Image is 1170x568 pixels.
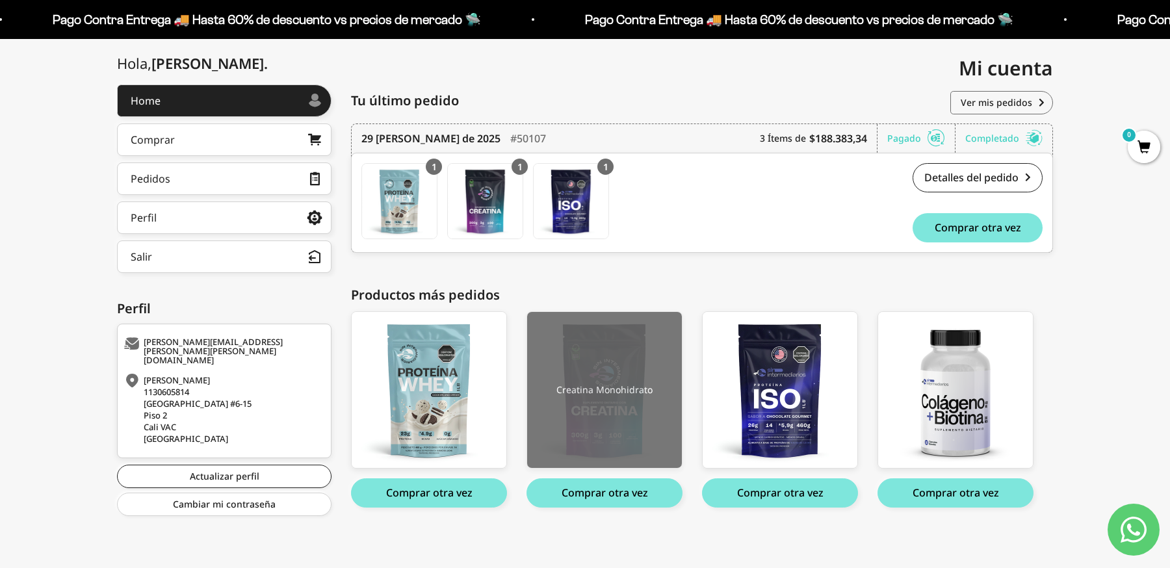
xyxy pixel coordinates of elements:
[117,240,331,273] button: Salir
[117,465,331,488] a: Actualizar perfil
[877,311,1033,469] a: Cápsulas Colágeno + Biotina
[809,131,867,146] b: $188.383,34
[131,135,175,145] div: Comprar
[124,337,321,365] div: [PERSON_NAME][EMAIL_ADDRESS][PERSON_NAME][PERSON_NAME][DOMAIN_NAME]
[448,164,523,239] img: Translation missing: es.Creatina Monohidrato
[702,478,858,508] button: Comprar otra vez
[913,163,1043,192] a: Detalles del pedido
[887,124,955,153] div: Pagado
[526,311,682,469] a: Creatina Monohidrato
[361,131,500,146] time: 29 [PERSON_NAME] de 2025
[117,162,331,195] a: Pedidos
[1128,141,1160,155] a: 0
[913,213,1043,242] button: Comprar otra vez
[117,123,331,156] a: Comprar
[53,9,481,30] p: Pago Contra Entrega 🚚 Hasta 60% de descuento vs precios de mercado 🛸
[597,159,614,175] div: 1
[351,311,507,469] a: Proteína Whey - Cookies & Cream - Cookies & Cream / 1 libra (460g)
[878,312,1033,468] img: colageno_front_large.png
[351,285,1053,305] div: Productos más pedidos
[1121,127,1137,143] mark: 0
[117,493,331,516] a: Cambiar mi contraseña
[117,55,268,71] div: Hola,
[527,312,682,468] img: creatina_01_large.png
[264,53,268,73] span: .
[585,9,1013,30] p: Pago Contra Entrega 🚚 Hasta 60% de descuento vs precios de mercado 🛸
[117,201,331,234] a: Perfil
[351,478,507,508] button: Comprar otra vez
[533,163,609,239] a: Proteína Aislada (ISO) - Vanilla / 1 libra (460g)
[151,53,268,73] span: [PERSON_NAME]
[361,163,437,239] a: Proteína Whey - Cookies & Cream - Cookies & Cream / 1 libra (460g)
[703,312,857,468] img: iso_chocolate_1LB_large.png
[512,159,528,175] div: 1
[131,174,170,184] div: Pedidos
[362,164,437,239] img: Translation missing: es.Proteína Whey - Cookies & Cream - Cookies & Cream / 1 libra (460g)
[965,124,1043,153] div: Completado
[124,374,321,445] div: [PERSON_NAME] 1130605814 [GEOGRAPHIC_DATA] #6-15 Piso 2 Cali VAC [GEOGRAPHIC_DATA]
[760,124,877,153] div: 3 Ítems de
[117,299,331,318] div: Perfil
[950,91,1053,114] a: Ver mis pedidos
[117,84,331,117] a: Home
[526,478,682,508] button: Comprar otra vez
[877,478,1033,508] button: Comprar otra vez
[131,96,161,106] div: Home
[131,252,152,262] div: Salir
[131,213,157,223] div: Perfil
[426,159,442,175] div: 1
[935,222,1021,233] span: Comprar otra vez
[351,91,459,110] span: Tu último pedido
[510,124,546,153] div: #50107
[959,55,1053,81] span: Mi cuenta
[534,164,608,239] img: Translation missing: es.Proteína Aislada (ISO) - Vanilla / 1 libra (460g)
[447,163,523,239] a: Creatina Monohidrato
[352,312,506,468] img: whey-cc_1LB_large.png
[702,311,858,469] a: Proteína Aislada (ISO) - Vanilla / 1 libra (460g)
